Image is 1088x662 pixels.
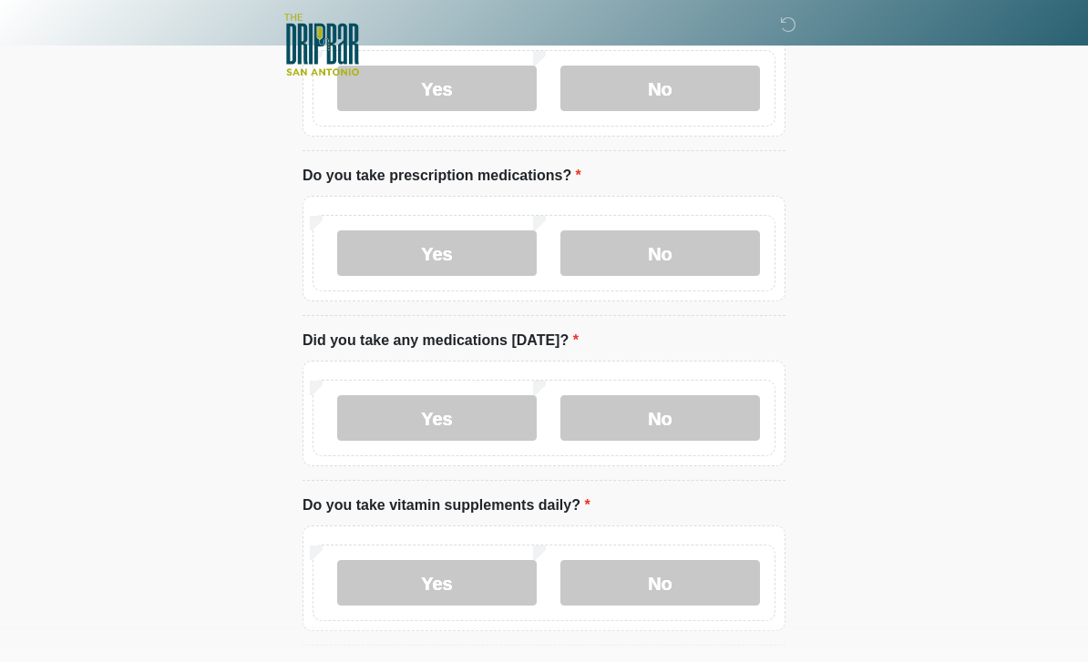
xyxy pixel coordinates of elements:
label: Yes [337,560,537,606]
label: No [560,560,760,606]
label: Do you take vitamin supplements daily? [303,494,590,516]
label: Did you take any medications [DATE]? [303,330,579,351]
label: Yes [337,230,537,276]
img: The DRIPBaR - San Antonio Fossil Creek Logo [284,14,359,77]
label: Yes [337,395,537,441]
label: Do you take prescription medications? [303,165,581,187]
label: No [560,395,760,441]
label: No [560,230,760,276]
